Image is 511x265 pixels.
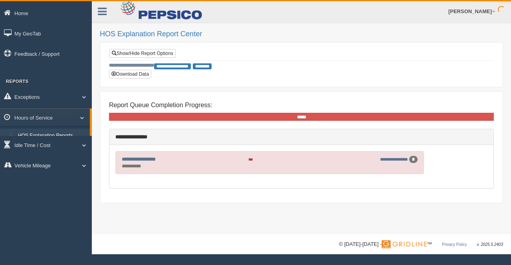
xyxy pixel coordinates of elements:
button: Download Data [109,70,151,79]
h4: Report Queue Completion Progress: [109,102,494,109]
a: HOS Explanation Reports [14,129,90,143]
h2: HOS Explanation Report Center [100,30,503,38]
img: Gridline [382,240,427,248]
a: Show/Hide Report Options [109,49,176,58]
span: v. 2025.5.2403 [477,242,503,247]
div: © [DATE]-[DATE] - ™ [339,240,503,249]
a: Privacy Policy [442,242,467,247]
